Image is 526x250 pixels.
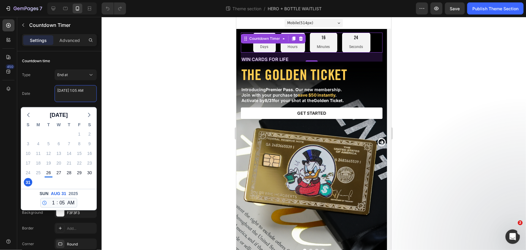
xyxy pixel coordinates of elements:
[268,5,322,12] span: HERO + BOTTLE WAITLIST
[54,121,64,129] div: W
[67,232,70,236] button: Dot
[85,149,94,158] div: Saturday, Aug 16, 2025
[64,121,74,129] div: T
[50,111,68,120] span: [DATE]
[23,121,33,129] div: S
[472,5,518,12] div: Publish Theme Section
[79,232,82,236] button: Dot
[85,232,88,236] button: Dot
[39,5,42,12] p: 7
[55,159,63,167] div: Wednesday, Aug 20, 2025
[506,229,520,244] iframe: Intercom live chat
[55,149,63,158] div: Wednesday, Aug 13, 2025
[44,149,53,158] div: Tuesday, Aug 12, 2025
[75,149,83,158] div: Friday, Aug 15, 2025
[22,72,30,78] div: Type
[102,2,126,14] div: Undo/Redo
[69,191,78,197] span: 2025
[34,139,43,148] div: Monday, Aug 4, 2025
[67,210,95,216] div: F3F3F3
[65,139,73,148] div: Thursday, Aug 7, 2025
[75,168,83,177] div: Friday, Aug 29, 2025
[57,199,58,206] span: :
[33,121,43,129] div: M
[22,58,50,64] div: Countdown time
[55,139,63,148] div: Wednesday, Aug 6, 2025
[65,168,73,177] div: Thursday, Aug 28, 2025
[61,191,66,197] span: 31
[67,226,95,231] div: Add...
[84,121,95,129] div: S
[34,149,43,158] div: Monday, Aug 11, 2025
[6,64,14,69] div: 450
[22,210,43,215] div: Background
[59,37,80,43] p: Advanced
[22,241,34,247] div: Corner
[22,91,30,96] div: Date
[24,168,32,177] div: Sunday, Aug 24, 2025
[47,111,70,120] button: [DATE]
[74,121,84,129] div: F
[73,232,76,236] button: Dot
[55,69,97,80] button: End at
[67,242,95,247] div: Round
[467,2,524,14] button: Publish Theme Section
[44,168,53,177] div: Tuesday, Aug 26, 2025
[34,159,43,167] div: Monday, Aug 18, 2025
[231,5,263,12] span: Theme section
[24,139,32,148] div: Sunday, Aug 3, 2025
[22,226,34,231] div: Border
[445,2,465,14] button: Save
[65,149,73,158] div: Thursday, Aug 14, 2025
[65,159,73,167] div: Thursday, Aug 21, 2025
[51,191,60,197] span: Aug
[85,139,94,148] div: Saturday, Aug 9, 2025
[24,159,32,167] div: Sunday, Aug 17, 2025
[44,159,53,167] div: Tuesday, Aug 19, 2025
[75,159,83,167] div: Friday, Aug 22, 2025
[85,159,94,167] div: Saturday, Aug 23, 2025
[29,21,94,29] p: Countdown Timer
[57,72,68,77] span: End at
[264,5,265,12] span: /
[75,139,83,148] div: Friday, Aug 8, 2025
[30,37,47,43] p: Settings
[85,130,94,138] div: Saturday, Aug 2, 2025
[39,191,49,197] span: Sun
[236,17,391,250] iframe: Design area
[24,178,32,187] div: Sunday, Aug 31, 2025
[450,6,460,11] span: Save
[55,168,63,177] div: Wednesday, Aug 27, 2025
[85,168,94,177] div: Saturday, Aug 30, 2025
[44,139,53,148] div: Tuesday, Aug 5, 2025
[2,2,45,14] button: 7
[75,130,83,138] div: Friday, Aug 1, 2025
[34,168,43,177] div: Monday, Aug 25, 2025
[24,149,32,158] div: Sunday, Aug 10, 2025
[518,220,523,225] span: 2
[43,121,54,129] div: T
